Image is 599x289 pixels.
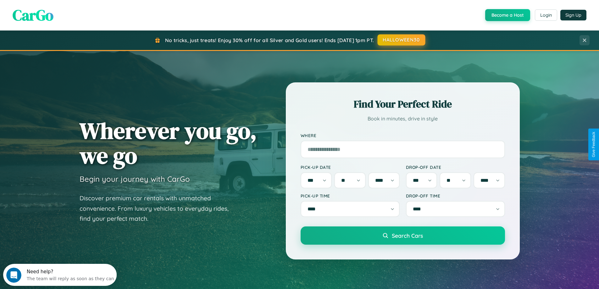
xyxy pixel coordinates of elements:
[301,226,505,245] button: Search Cars
[301,164,400,170] label: Pick-up Date
[406,164,505,170] label: Drop-off Date
[6,268,21,283] iframe: Intercom live chat
[392,232,423,239] span: Search Cars
[3,3,117,20] div: Open Intercom Messenger
[535,9,557,21] button: Login
[80,174,190,184] h3: Begin your journey with CarGo
[24,10,111,17] div: The team will reply as soon as they can
[165,37,374,43] span: No tricks, just treats! Enjoy 30% off for all Silver and Gold users! Ends [DATE] 1pm PT.
[378,34,425,46] button: HALLOWEEN30
[301,114,505,123] p: Book in minutes, drive in style
[301,133,505,138] label: Where
[485,9,530,21] button: Become a Host
[301,97,505,111] h2: Find Your Perfect Ride
[3,264,117,286] iframe: Intercom live chat discovery launcher
[24,5,111,10] div: Need help?
[560,10,586,20] button: Sign Up
[13,5,53,25] span: CarGo
[301,193,400,198] label: Pick-up Time
[80,118,257,168] h1: Wherever you go, we go
[406,193,505,198] label: Drop-off Time
[80,193,237,224] p: Discover premium car rentals with unmatched convenience. From luxury vehicles to everyday rides, ...
[591,132,596,157] div: Give Feedback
